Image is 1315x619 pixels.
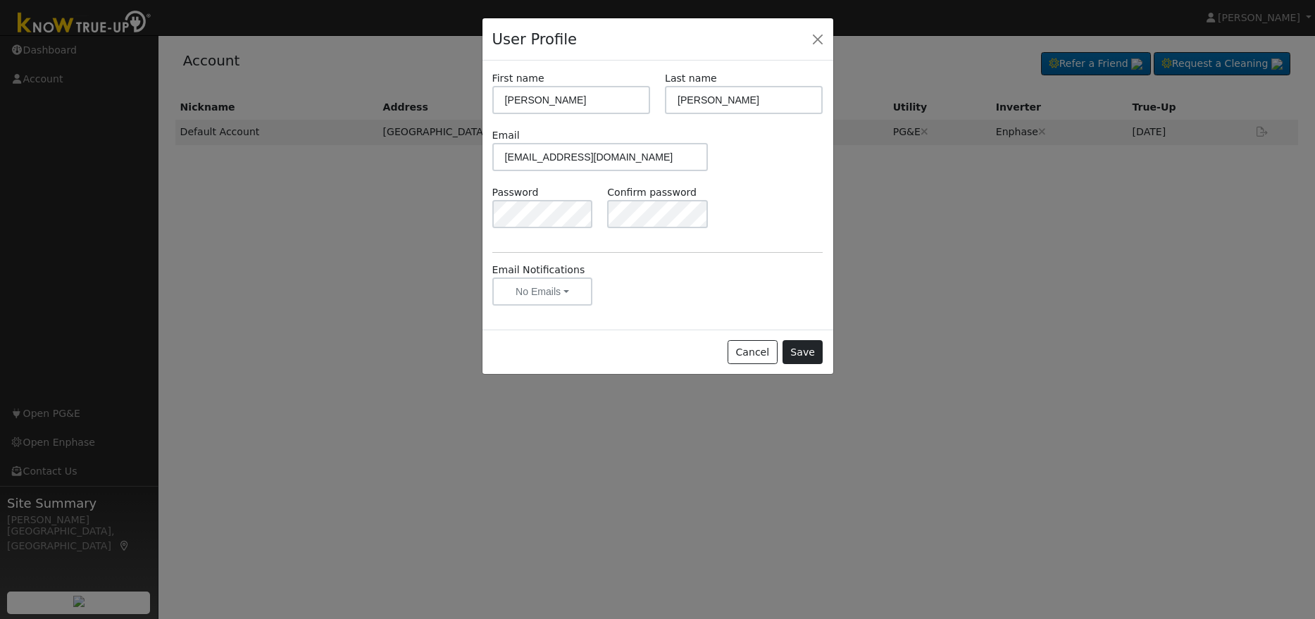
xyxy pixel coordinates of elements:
button: Cancel [728,340,778,364]
label: Email Notifications [492,263,585,277]
h4: User Profile [492,28,577,51]
button: Save [783,340,823,364]
label: Confirm password [607,185,697,200]
label: Password [492,185,539,200]
label: First name [492,71,544,86]
button: Close [808,29,828,49]
label: Email [492,128,520,143]
label: Last name [665,71,717,86]
button: No Emails [492,277,593,306]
